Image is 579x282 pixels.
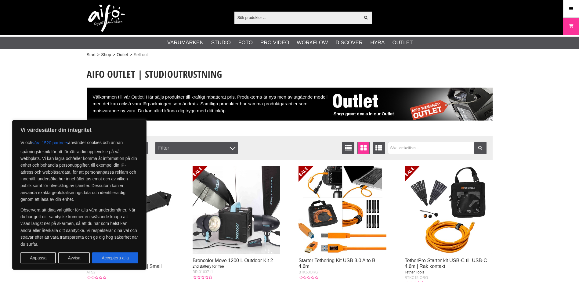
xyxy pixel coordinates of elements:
[130,52,132,58] span: >
[117,52,128,58] a: Outlet
[134,52,148,58] span: Sell out
[97,52,100,58] span: >
[113,52,115,58] span: >
[234,13,360,22] input: Sök produkter ...
[101,52,111,58] a: Shop
[92,252,138,263] button: Acceptera alla
[87,52,96,58] a: Start
[193,270,213,274] span: BR-3103711
[405,276,428,280] span: BTKC15-ORG
[335,39,363,47] a: Discover
[20,252,56,263] button: Anpassa
[58,252,90,263] button: Avvisa
[370,39,385,47] a: Hyra
[405,258,487,269] a: TetherPro Starter kit USB-C till USB-C 4,6m | Rak kontakt
[32,137,68,148] button: våra 1520 partners
[297,39,328,47] a: Workflow
[299,270,318,274] span: BTK60ORG
[167,39,204,47] a: Varumärken
[328,88,493,121] img: Aifo Outlet Sell Out
[20,126,138,134] p: Vi värdesätter din integritet
[388,142,487,154] input: Sök i artikellista ...
[405,270,424,274] span: Tether Tools
[88,5,125,32] img: logo.png
[87,275,106,280] div: Kundbetyg: 0
[12,120,147,270] div: Vi värdesätter din integritet
[211,39,231,47] a: Studio
[373,142,385,154] a: Utökad listvisning
[299,166,386,254] img: Starter Tethering Kit USB 3.0 A to B 4.6m
[405,166,493,254] img: TetherPro Starter kit USB-C till USB-C 4,6m | Rak kontakt
[20,137,138,203] p: Vi och använder cookies och annan spårningsteknik för att förbättra din upplevelse på vår webbpla...
[260,39,289,47] a: Pro Video
[87,67,493,81] h1: Aifo Outlet | Studioutrustning
[155,142,238,154] div: Filter
[238,39,253,47] a: Foto
[193,258,273,263] a: Broncolor Move 1200 L Outdoor Kit 2
[87,270,96,274] span: ATS2
[193,166,280,254] img: Broncolor Move 1200 L Outdoor Kit 2
[193,275,212,280] div: Kundbetyg: 0
[299,275,318,280] div: Kundbetyg: 0
[20,207,138,248] p: Observera att dina val gäller för alla våra underdomäner. När du har gett ditt samtycke kommer en...
[193,264,224,269] span: 2nd Battery for free
[474,142,487,154] a: Filtrera
[299,258,375,269] a: Starter Tethering Kit USB 3.0 A to B 4.6m
[87,88,493,121] div: Välkommen till vår Outlet! Här säljs produkter till kraftigt rabatterat pris. Produkterna är nya ...
[342,142,354,154] a: Listvisning
[357,142,370,154] a: Fönstervisning
[392,39,413,47] a: Outlet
